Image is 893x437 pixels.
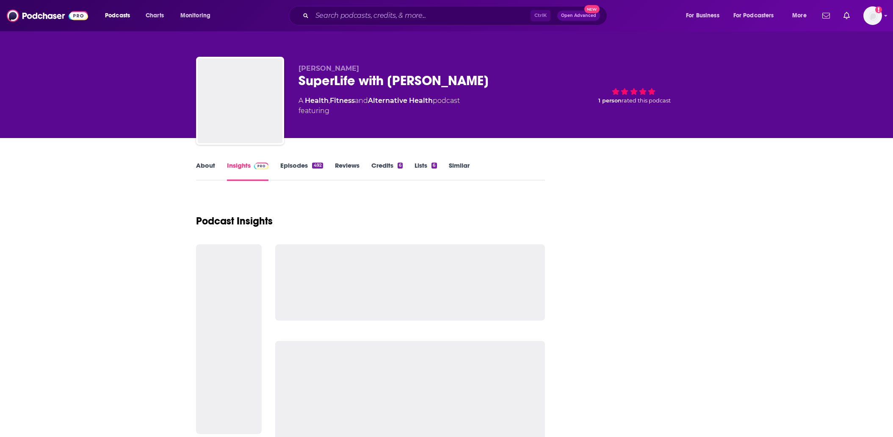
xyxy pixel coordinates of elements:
[196,215,273,227] h1: Podcast Insights
[335,161,359,181] a: Reviews
[196,161,215,181] a: About
[570,64,697,117] div: 1 personrated this podcast
[227,161,269,181] a: InsightsPodchaser Pro
[299,96,460,116] div: A podcast
[398,163,403,169] div: 6
[819,8,833,23] a: Show notifications dropdown
[99,9,141,22] button: open menu
[180,10,210,22] span: Monitoring
[299,106,460,116] span: featuring
[415,161,437,181] a: Lists6
[598,97,622,104] span: 1 person
[863,6,882,25] button: Show profile menu
[254,163,269,169] img: Podchaser Pro
[280,161,323,181] a: Episodes492
[7,8,88,24] img: Podchaser - Follow, Share and Rate Podcasts
[863,6,882,25] span: Logged in as Ashley_Beenen
[371,161,403,181] a: Credits6
[312,9,531,22] input: Search podcasts, credits, & more...
[786,9,817,22] button: open menu
[431,163,437,169] div: 6
[792,10,807,22] span: More
[557,11,600,21] button: Open AdvancedNew
[299,64,359,72] span: [PERSON_NAME]
[531,10,550,21] span: Ctrl K
[584,5,600,13] span: New
[329,97,330,105] span: ,
[368,97,433,105] a: Alternative Health
[305,97,329,105] a: Health
[355,97,368,105] span: and
[863,6,882,25] img: User Profile
[680,9,730,22] button: open menu
[875,6,882,13] svg: Add a profile image
[449,161,470,181] a: Similar
[312,163,323,169] div: 492
[105,10,130,22] span: Podcasts
[733,10,774,22] span: For Podcasters
[146,10,164,22] span: Charts
[140,9,169,22] a: Charts
[297,6,615,25] div: Search podcasts, credits, & more...
[622,97,671,104] span: rated this podcast
[728,9,786,22] button: open menu
[840,8,853,23] a: Show notifications dropdown
[561,14,596,18] span: Open Advanced
[686,10,719,22] span: For Business
[174,9,221,22] button: open menu
[330,97,355,105] a: Fitness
